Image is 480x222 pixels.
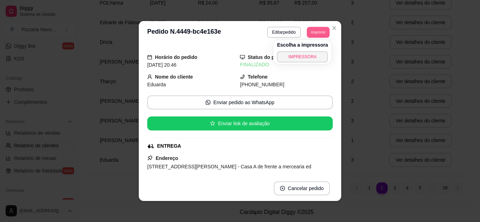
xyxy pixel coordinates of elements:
span: desktop [240,55,245,60]
button: starEnviar link de avaliação [147,116,333,130]
strong: Status do pedido [248,54,288,60]
span: close-circle [280,186,285,191]
h3: Pedido N. 4449-bc4e163e [147,27,221,38]
div: FINALIZADO [240,61,333,68]
button: close-circleCancelar pedido [274,181,330,195]
strong: Nome do cliente [155,74,193,80]
span: calendar [147,55,152,60]
button: Close [329,22,340,34]
strong: Horário do pedido [155,54,197,60]
span: user [147,74,152,79]
button: Imprimir [307,27,330,38]
span: Eduarda [147,82,166,87]
span: whats-app [206,100,210,105]
span: star [210,121,215,126]
span: [DATE] 20:46 [147,62,176,68]
div: ENTREGA [157,142,181,150]
span: phone [240,74,245,79]
button: IMPRESSORA [277,51,328,62]
span: [PHONE_NUMBER] [240,82,284,87]
span: pushpin [147,155,153,161]
strong: Endereço [156,155,178,161]
span: [STREET_ADDRESS][PERSON_NAME] - Casa A de frente a mercearia ed [PERSON_NAME] 37 [147,164,311,178]
button: whats-appEnviar pedido ao WhatsApp [147,95,333,109]
h4: Escolha a impressora [277,41,328,48]
strong: Telefone [248,74,268,80]
button: Editarpedido [267,27,300,38]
